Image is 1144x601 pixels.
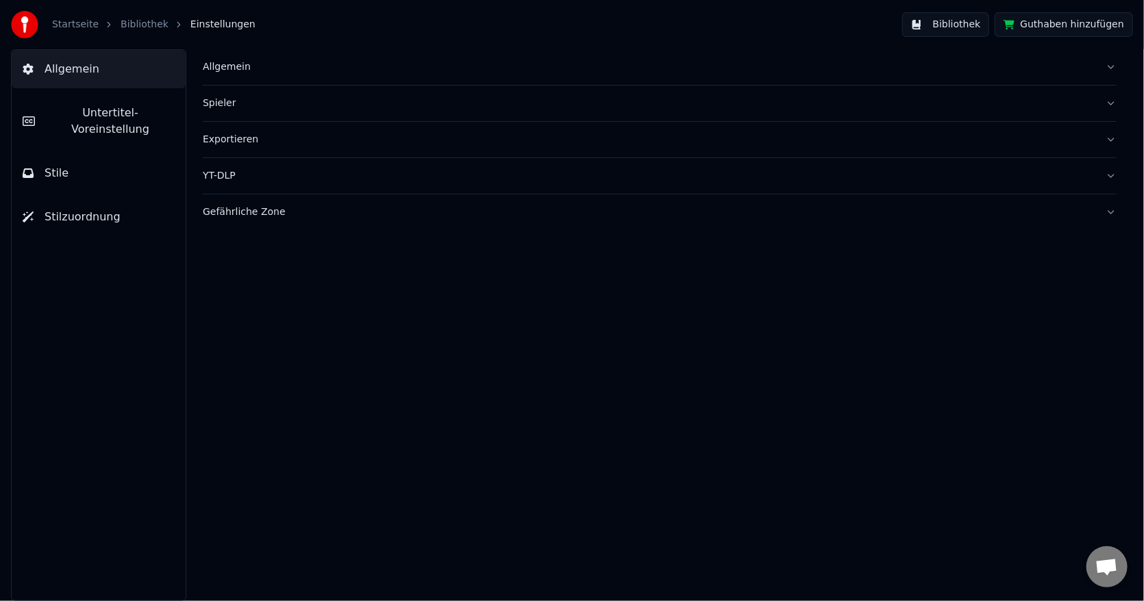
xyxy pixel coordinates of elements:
button: Spieler [203,86,1117,121]
div: Allgemein [203,60,1095,74]
button: Untertitel-Voreinstellung [12,94,186,149]
button: Bibliothek [902,12,990,37]
button: Guthaben hinzufügen [995,12,1133,37]
button: Stile [12,154,186,192]
nav: breadcrumb [52,18,256,31]
button: Gefährliche Zone [203,194,1117,230]
div: Gefährliche Zone [203,205,1095,219]
a: Startseite [52,18,99,31]
div: Spieler [203,97,1095,110]
span: Untertitel-Voreinstellung [46,105,175,138]
span: Stile [45,165,69,181]
div: Chat öffnen [1086,546,1128,587]
button: Allgemein [203,49,1117,85]
a: Bibliothek [121,18,169,31]
img: youka [11,11,38,38]
button: Allgemein [12,50,186,88]
button: Exportieren [203,122,1117,157]
div: Exportieren [203,133,1095,146]
span: Stilzuordnung [45,209,121,225]
span: Allgemein [45,61,99,77]
button: Stilzuordnung [12,198,186,236]
div: YT-DLP [203,169,1095,183]
button: YT-DLP [203,158,1117,194]
span: Einstellungen [190,18,256,31]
